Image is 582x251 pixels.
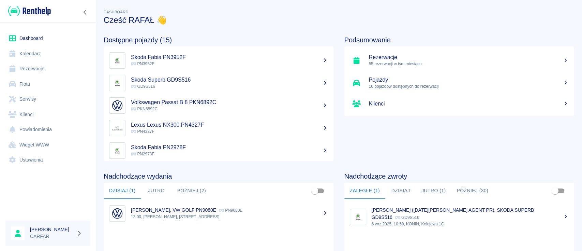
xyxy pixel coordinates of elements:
a: Powiadomienia [5,122,90,137]
h4: Dostępne pojazdy (15) [104,36,333,44]
img: Image [111,144,124,157]
p: [PERSON_NAME] ([DATE][PERSON_NAME] AGENT PR), SKODA SUPERB GD9S516 [372,207,534,220]
span: PN4327F [131,129,154,134]
a: Ustawienia [5,152,90,168]
a: Rezerwacje55 rezerwacji w tym miesiącu [344,49,574,72]
button: Jutro (1) [416,183,451,199]
img: Image [352,210,364,223]
button: Dzisiaj (1) [104,183,141,199]
span: Dashboard [104,10,129,14]
h6: [PERSON_NAME] [30,226,74,233]
img: Image [111,122,124,135]
p: GD9S516 [395,215,419,220]
button: Zaległe (1) [344,183,385,199]
span: PKN6892C [131,107,158,111]
button: Zwiń nawigację [80,8,90,17]
a: Dashboard [5,31,90,46]
p: 55 rezerwacji w tym miesiącu [369,61,569,67]
img: Image [111,207,124,220]
button: Później (30) [451,183,494,199]
img: Image [111,99,124,112]
button: Później (2) [172,183,212,199]
img: Renthelp logo [8,5,51,17]
a: Renthelp logo [5,5,51,17]
h5: Skoda Fabia PN3952F [131,54,328,61]
h3: Cześć RAFAŁ 👋 [104,15,574,25]
p: 16 pojazdów dostępnych do rezerwacji [369,83,569,89]
span: Pokaż przypisane tylko do mnie [549,184,562,197]
a: Kalendarz [5,46,90,61]
a: Flota [5,76,90,92]
span: PN2978F [131,152,154,156]
h5: Klienci [369,100,569,107]
p: 6 wrz 2025, 10:50, KONIN, Kolejowa 1C [372,221,569,227]
a: ImageLexus Lexus NX300 PN4327F PN4327F [104,117,333,139]
p: CARFAR [30,233,74,240]
a: Klienci [5,107,90,122]
h4: Podsumowanie [344,36,574,44]
a: ImageSkoda Fabia PN2978F PN2978F [104,139,333,162]
h5: Volkswagen Passat B 8 PKN6892C [131,99,328,106]
a: Pojazdy16 pojazdów dostępnych do rezerwacji [344,72,574,94]
img: Image [111,54,124,67]
a: Widget WWW [5,137,90,153]
a: Klienci [344,94,574,113]
h4: Nadchodzące zwroty [344,172,574,180]
a: Image[PERSON_NAME] ([DATE][PERSON_NAME] AGENT PR), SKODA SUPERB GD9S516 GD9S5166 wrz 2025, 10:50,... [344,202,574,232]
h5: Rezerwacje [369,54,569,61]
h5: Pojazdy [369,76,569,83]
p: PN9080E [219,208,242,213]
span: GD9S516 [131,84,155,89]
a: Image[PERSON_NAME], VW GOLF PN9080E PN9080E13:00, [PERSON_NAME], [STREET_ADDRESS] [104,202,333,225]
a: Serwisy [5,92,90,107]
img: Image [111,76,124,89]
a: ImageVolkswagen Passat B 8 PKN6892C PKN6892C [104,94,333,117]
a: ImageSkoda Superb GD9S516 GD9S516 [104,72,333,94]
a: Rezerwacje [5,61,90,76]
button: Dzisiaj [385,183,416,199]
span: Pokaż przypisane tylko do mnie [308,184,321,197]
h5: Lexus Lexus NX300 PN4327F [131,122,328,128]
button: Jutro [141,183,172,199]
span: PN3952F [131,61,154,66]
p: 13:00, [PERSON_NAME], [STREET_ADDRESS] [131,214,328,220]
a: ImageSkoda Fabia PN3952F PN3952F [104,49,333,72]
h5: Skoda Superb GD9S516 [131,76,328,83]
h5: Skoda Fabia PN2978F [131,144,328,151]
p: [PERSON_NAME], VW GOLF PN9080E [131,207,216,213]
h4: Nadchodzące wydania [104,172,333,180]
